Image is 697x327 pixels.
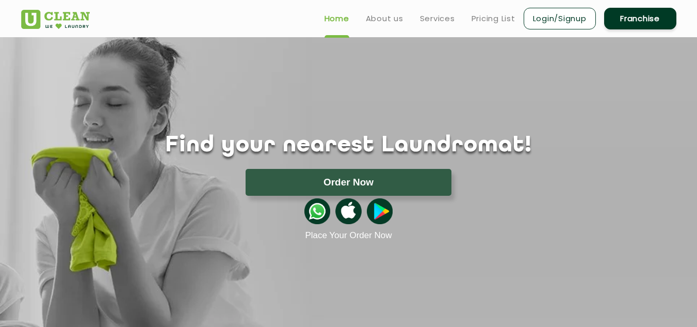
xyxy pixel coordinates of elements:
a: Services [420,12,455,25]
button: Order Now [246,169,451,196]
a: Pricing List [472,12,515,25]
a: Home [325,12,349,25]
a: Place Your Order Now [305,230,392,241]
a: Franchise [604,8,676,29]
img: playstoreicon.png [367,198,393,224]
img: whatsappicon.png [304,198,330,224]
img: apple-icon.png [335,198,361,224]
img: UClean Laundry and Dry Cleaning [21,10,90,29]
h1: Find your nearest Laundromat! [13,133,684,159]
a: About us [366,12,403,25]
a: Login/Signup [524,8,596,29]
